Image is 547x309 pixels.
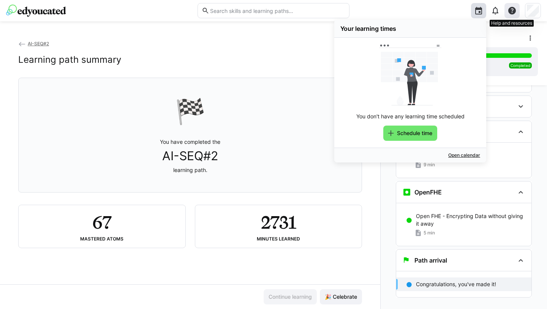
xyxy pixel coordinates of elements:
a: AI-SEQ#2 [18,41,49,46]
img: elevate_undraw_schedule.svg [379,45,442,105]
div: Help and resources [490,20,534,27]
span: AI-SEQ#2 [28,41,49,46]
div: Minutes learned [257,236,300,242]
span: 🎉 Celebrate [324,293,358,301]
div: You don't have any learning time scheduled [340,113,480,120]
span: 5 min [424,230,435,236]
button: 🎉 Celebrate [320,289,362,304]
span: Completed [511,63,530,68]
h3: OpenFHE [414,188,442,196]
h2: 2731 [261,211,296,233]
span: 9 min [424,162,435,168]
p: Open FHE - Encrypting Data without giving it away [416,212,525,228]
button: Continue learning [264,289,317,304]
a: Open calendar [448,152,480,158]
input: Search skills and learning paths… [209,7,345,14]
div: 🏁 [175,96,206,126]
span: AI-SEQ#2 [162,149,218,163]
div: Mastered atoms [80,236,123,242]
p: You have completed the learning path. [160,138,220,174]
button: Schedule time [383,126,437,141]
div: Your learning times [340,25,396,32]
span: Continue learning [267,293,313,301]
h3: Path arrival [414,256,447,264]
h2: 67 [92,211,111,233]
h2: Learning path summary [18,54,121,65]
span: Schedule time [396,129,433,137]
p: Congratulations, you've made it! [416,280,496,288]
